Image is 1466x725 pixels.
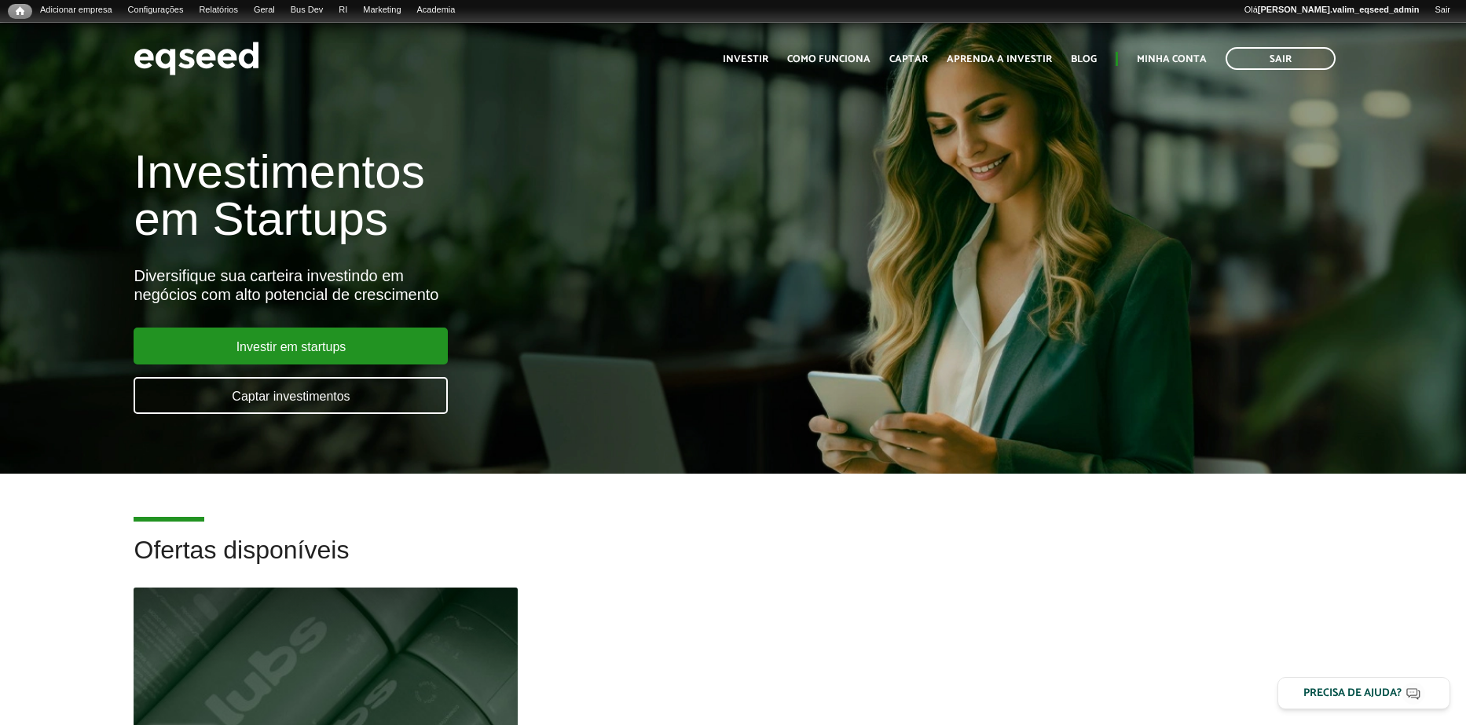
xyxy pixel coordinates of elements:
a: Geral [246,4,283,16]
a: Sair [1226,47,1336,70]
a: Marketing [355,4,409,16]
a: Configurações [120,4,192,16]
img: EqSeed [134,38,259,79]
a: Bus Dev [283,4,332,16]
span: Início [16,5,24,16]
a: Sair [1427,4,1458,16]
a: Academia [409,4,464,16]
a: Investir em startups [134,328,448,364]
strong: [PERSON_NAME].valim_eqseed_admin [1258,5,1420,14]
a: Aprenda a investir [947,54,1052,64]
a: Como funciona [787,54,870,64]
a: Início [8,4,32,19]
a: Minha conta [1137,54,1207,64]
div: Diversifique sua carteira investindo em negócios com alto potencial de crescimento [134,266,843,304]
h2: Ofertas disponíveis [134,536,1332,588]
a: Olá[PERSON_NAME].valim_eqseed_admin [1237,4,1428,16]
a: Investir [723,54,768,64]
a: Adicionar empresa [32,4,120,16]
a: Captar investimentos [134,377,448,414]
a: RI [331,4,355,16]
h1: Investimentos em Startups [134,148,843,243]
a: Relatórios [191,4,245,16]
a: Blog [1071,54,1097,64]
a: Captar [889,54,928,64]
